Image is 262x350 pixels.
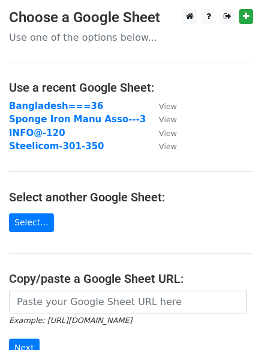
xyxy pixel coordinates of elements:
small: View [159,115,177,124]
a: View [147,101,177,111]
h4: Select another Google Sheet: [9,190,253,204]
small: View [159,129,177,138]
p: Use one of the options below... [9,31,253,44]
a: Sponge Iron Manu Asso---3 [9,114,146,125]
a: Select... [9,213,54,232]
h4: Copy/paste a Google Sheet URL: [9,271,253,286]
a: INFO@-120 [9,128,65,138]
a: Steelicom-301-350 [9,141,104,152]
small: View [159,102,177,111]
h4: Use a recent Google Sheet: [9,80,253,95]
iframe: Chat Widget [202,292,262,350]
small: Example: [URL][DOMAIN_NAME] [9,316,132,325]
h3: Choose a Google Sheet [9,9,253,26]
input: Paste your Google Sheet URL here [9,291,247,313]
a: View [147,141,177,152]
a: Bangladesh===36 [9,101,103,111]
small: View [159,142,177,151]
a: View [147,128,177,138]
a: View [147,114,177,125]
